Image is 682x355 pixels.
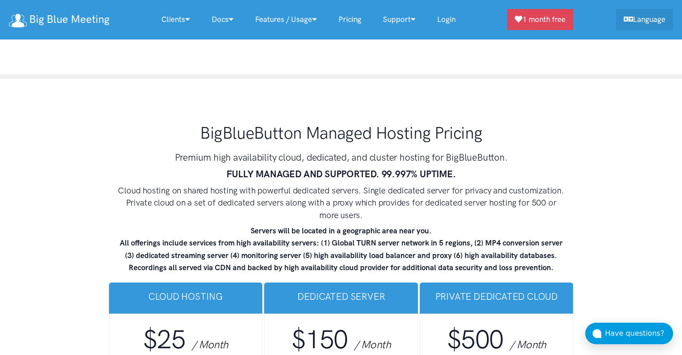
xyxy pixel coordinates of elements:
h3: Premium high availability cloud, dedicated, and cluster hosting for BigBlueButton. [117,151,565,164]
a: Big Blue Meeting [9,10,109,29]
a: 1 month free [507,9,573,30]
div: Have questions? [605,328,673,339]
a: Login [426,10,466,29]
h1: BigBlueButton Managed Hosting Pricing [117,122,565,144]
strong: Servers will be located in a geographic area near you. All offerings include services from high a... [120,226,563,272]
a: Features / Usage [244,10,328,29]
span: $500 [447,324,504,355]
a: Language [616,9,673,30]
h3: Cloud Hosting [116,290,256,303]
h4: Cloud hosting on shared hosting with powerful dedicated servers. Single dedicated server for priv... [117,184,565,222]
span: $25 [143,324,185,355]
a: Clients [151,10,201,29]
strong: FULLY MANAGED AND SUPPORTED. 99.997% UPTIME. [226,168,456,180]
img: logo [9,14,27,27]
h3: Dedicated Server [271,290,411,303]
button: Have questions? [585,323,673,344]
span: / Month [192,338,228,351]
span: / Month [354,338,391,351]
a: Support [372,10,426,29]
a: Docs [201,10,244,29]
span: / Month [510,338,546,351]
a: Pricing [328,10,372,29]
h3: Private Dedicated Cloud [427,290,566,303]
span: $150 [291,324,348,355]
